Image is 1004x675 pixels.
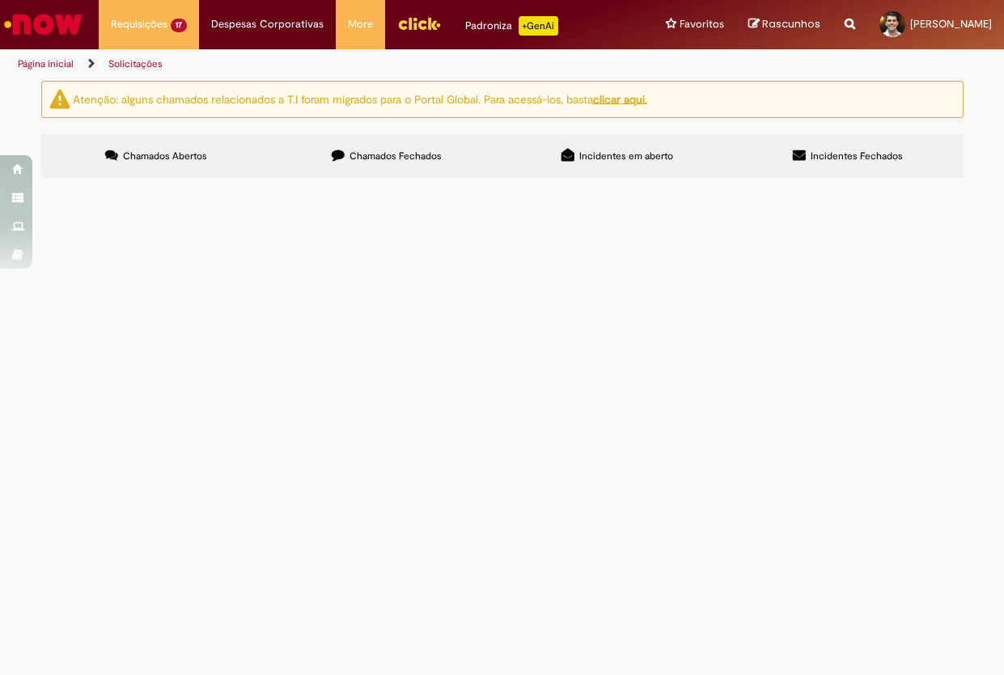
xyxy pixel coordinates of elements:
a: Página inicial [18,57,74,70]
img: click_logo_yellow_360x200.png [397,11,441,36]
ul: Trilhas de página [12,49,657,79]
span: Rascunhos [762,16,820,32]
a: Rascunhos [748,17,820,32]
span: More [348,16,373,32]
span: 17 [171,19,187,32]
a: Solicitações [108,57,163,70]
span: Chamados Fechados [349,150,442,162]
span: Chamados Abertos [123,150,207,162]
p: +GenAi [519,16,558,36]
img: ServiceNow [2,8,85,40]
span: Favoritos [680,16,724,32]
span: Incidentes Fechados [811,150,903,162]
span: [PERSON_NAME] [910,17,992,31]
span: Incidentes em aberto [579,150,673,162]
ng-bind-html: Atenção: alguns chamados relacionados a T.I foram migrados para o Portal Global. Para acessá-los,... [73,91,647,106]
span: Despesas Corporativas [211,16,324,32]
a: clicar aqui. [593,91,647,106]
div: Padroniza [465,16,558,36]
span: Requisições [111,16,167,32]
